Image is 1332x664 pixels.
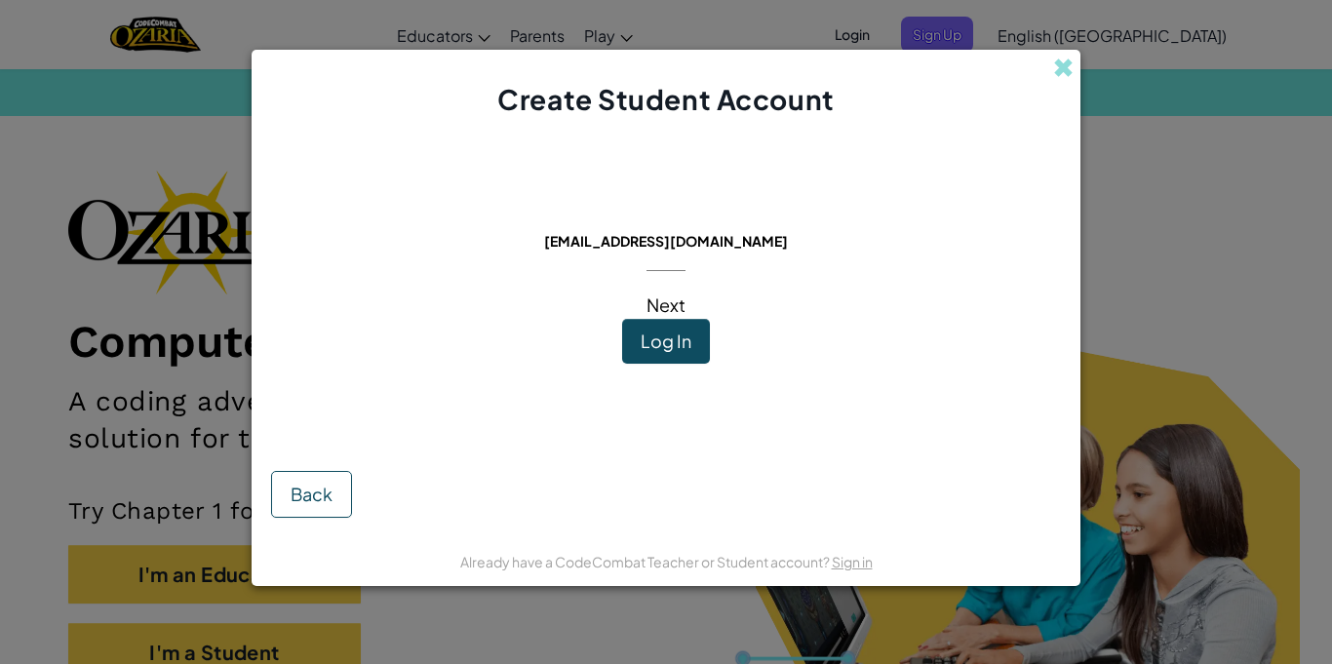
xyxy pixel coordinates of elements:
span: [EMAIL_ADDRESS][DOMAIN_NAME] [544,232,788,250]
button: Back [271,471,352,518]
span: Log In [641,330,691,352]
span: Already have a CodeCombat Teacher or Student account? [460,553,832,570]
span: Create Student Account [497,82,834,116]
button: Log In [622,319,710,364]
span: Back [291,483,333,505]
span: This email is already in use: [529,205,804,227]
a: Sign in [832,553,873,570]
span: Next [646,293,686,316]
